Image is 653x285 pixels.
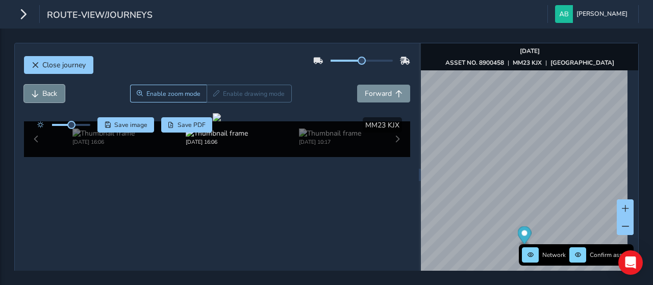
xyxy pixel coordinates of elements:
span: Save image [114,121,147,129]
button: [PERSON_NAME] [555,5,631,23]
button: Save [97,117,154,133]
div: [DATE] 16:06 [72,138,135,146]
strong: [GEOGRAPHIC_DATA] [550,59,614,67]
span: Save PDF [178,121,206,129]
button: PDF [161,117,213,133]
img: diamond-layout [555,5,573,23]
span: route-view/journeys [47,9,153,23]
button: Forward [357,85,410,102]
span: Network [542,251,566,259]
span: Back [42,89,57,98]
span: MM23 KJX [365,120,399,130]
span: Enable zoom mode [146,90,200,98]
button: Back [24,85,65,102]
div: Map marker [518,226,532,247]
span: Forward [365,89,392,98]
div: Open Intercom Messenger [618,250,643,275]
span: Confirm assets [590,251,631,259]
span: [PERSON_NAME] [576,5,627,23]
div: | | [445,59,614,67]
button: Zoom [130,85,207,102]
img: Thumbnail frame [72,128,135,138]
strong: ASSET NO. 8900458 [445,59,504,67]
div: [DATE] 16:06 [186,138,248,146]
strong: [DATE] [520,47,540,55]
div: [DATE] 10:17 [299,138,361,146]
span: Close journey [42,60,86,70]
strong: MM23 KJX [513,59,542,67]
img: Thumbnail frame [299,128,361,138]
img: Thumbnail frame [186,128,248,138]
button: Close journey [24,56,93,74]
